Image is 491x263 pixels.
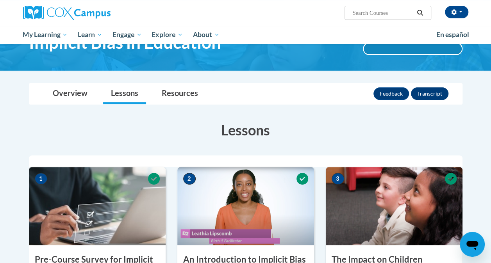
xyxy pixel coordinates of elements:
a: My Learning [18,26,73,44]
img: Course Image [326,167,462,245]
img: Course Image [177,167,314,245]
button: Search [414,8,426,18]
button: Feedback [373,87,409,100]
div: 100% [364,43,462,54]
img: Course Image [29,167,166,245]
button: Account Settings [445,6,468,18]
span: 2 [183,173,196,185]
span: Engage [112,30,142,39]
img: Cox Campus [23,6,111,20]
span: My Learning [23,30,68,39]
a: Lessons [103,84,146,104]
a: Cox Campus [23,6,164,20]
button: Transcript [411,87,448,100]
a: Resources [154,84,206,104]
a: En español [431,27,474,43]
input: Search Courses [352,8,414,18]
div: Main menu [17,26,474,44]
h3: Lessons [29,120,462,140]
span: Learn [78,30,102,39]
a: Learn [73,26,107,44]
span: En español [436,30,469,39]
a: Engage [107,26,147,44]
span: Explore [152,30,183,39]
a: About [188,26,225,44]
span: About [193,30,220,39]
iframe: Button to launch messaging window [460,232,485,257]
a: Explore [146,26,188,44]
span: 1 [35,173,47,185]
a: Overview [45,84,95,104]
span: 3 [332,173,344,185]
